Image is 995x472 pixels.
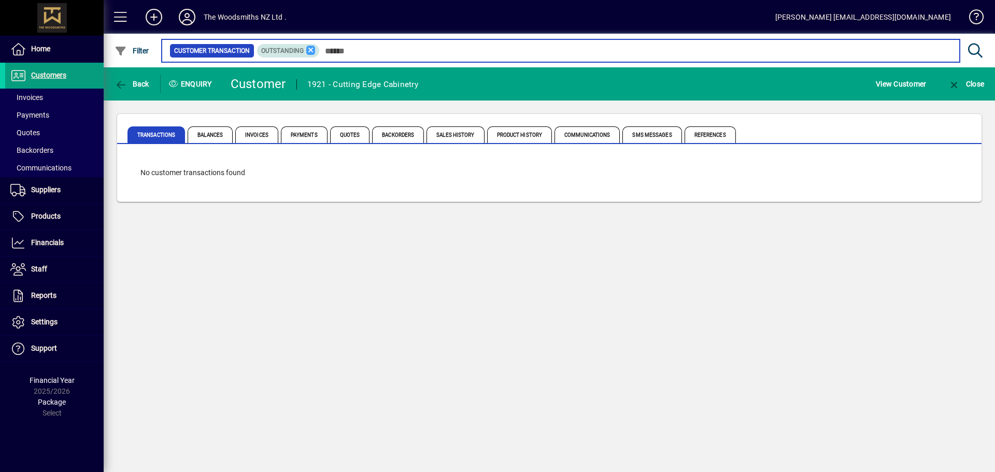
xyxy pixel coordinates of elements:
a: Reports [5,283,104,309]
span: Products [31,212,61,220]
a: Payments [5,106,104,124]
span: SMS Messages [622,126,681,143]
mat-chip: Outstanding Status: Outstanding [257,44,320,58]
span: Financials [31,238,64,247]
span: References [685,126,736,143]
div: Enquiry [161,76,223,92]
span: Support [31,344,57,352]
span: Package [38,398,66,406]
span: Filter [115,47,149,55]
span: Invoices [235,126,278,143]
span: Communications [555,126,620,143]
span: Invoices [10,93,43,102]
span: Communications [10,164,72,172]
span: Close [948,80,984,88]
span: Backorders [372,126,424,143]
a: Invoices [5,89,104,106]
button: Filter [112,41,152,60]
button: Add [137,8,170,26]
a: Support [5,336,104,362]
app-page-header-button: Close enquiry [937,75,995,93]
span: Financial Year [30,376,75,384]
span: Quotes [10,128,40,137]
a: Backorders [5,141,104,159]
span: Quotes [330,126,370,143]
div: Customer [231,76,286,92]
div: No customer transactions found [130,157,969,189]
button: Back [112,75,152,93]
span: Staff [31,265,47,273]
button: Profile [170,8,204,26]
a: Financials [5,230,104,256]
span: Balances [188,126,233,143]
span: Payments [10,111,49,119]
button: View Customer [873,75,929,93]
span: Payments [281,126,328,143]
a: Products [5,204,104,230]
span: Outstanding [261,47,304,54]
app-page-header-button: Back [104,75,161,93]
span: Product History [487,126,552,143]
span: Suppliers [31,185,61,194]
span: View Customer [876,76,926,92]
span: Settings [31,318,58,326]
div: The Woodsmiths NZ Ltd . [204,9,287,25]
span: Customers [31,71,66,79]
span: Sales History [427,126,484,143]
div: [PERSON_NAME] [EMAIL_ADDRESS][DOMAIN_NAME] [775,9,951,25]
a: Knowledge Base [961,2,982,36]
span: Customer Transaction [174,46,250,56]
a: Suppliers [5,177,104,203]
span: Home [31,45,50,53]
span: Transactions [127,126,185,143]
span: Reports [31,291,56,299]
a: Communications [5,159,104,177]
span: Back [115,80,149,88]
div: 1921 - Cutting Edge Cabinetry [307,76,418,93]
a: Home [5,36,104,62]
span: Backorders [10,146,53,154]
a: Staff [5,256,104,282]
button: Close [945,75,987,93]
a: Settings [5,309,104,335]
a: Quotes [5,124,104,141]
